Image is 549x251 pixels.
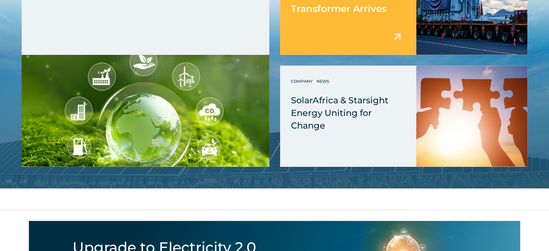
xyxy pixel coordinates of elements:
img: arrow icon [391,31,404,43]
img: SolarAfrica and Starsight Energy unite for change [416,66,527,167]
a: News [317,78,331,85]
a: Company [291,78,314,85]
img: SolarAfrica Secures NERSA Trading Licence | SolarAfrica [22,55,269,167]
span: SolarAfrica & Starsight Energy Uniting for Change [291,95,388,131]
